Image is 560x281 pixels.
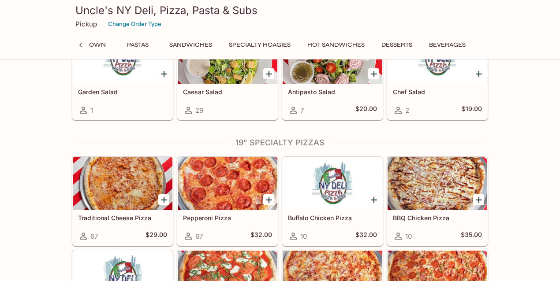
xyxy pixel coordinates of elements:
button: Add Buffalo Chicken Pizza [368,194,379,205]
span: 2 [405,106,409,115]
p: Pickup [75,20,97,28]
div: Garden Salad [73,31,172,84]
button: Change Order Type [104,17,165,31]
h5: $19.00 [462,105,482,115]
button: Beverages [424,39,470,51]
span: 1 [90,106,93,115]
div: Traditional Cheese Pizza [73,157,172,210]
a: BBQ Chicken Pizza10$35.00 [387,157,488,246]
a: Pepperoni Pizza67$32.00 [177,157,278,246]
button: Sandwiches [164,39,217,51]
div: BBQ Chicken Pizza [388,157,487,210]
h5: Caesar Salad [183,88,272,96]
span: 67 [90,232,98,240]
h5: Chef Salad [393,88,482,96]
span: 67 [195,232,203,240]
div: Caesar Salad [178,31,277,84]
button: Add Caesar Salad [263,68,274,79]
div: Buffalo Chicken Pizza [283,157,382,210]
button: Add Traditional Cheese Pizza [158,194,169,205]
a: Chef Salad2$19.00 [387,31,488,120]
a: Caesar Salad29 [177,31,278,120]
h5: Buffalo Chicken Pizza [288,214,377,222]
a: Garden Salad1 [72,31,173,120]
button: Add BBQ Chicken Pizza [473,194,484,205]
h5: $29.00 [146,231,167,241]
h5: $32.00 [250,231,272,241]
button: Add Garden Salad [158,68,169,79]
span: 10 [405,232,412,240]
button: Specialty Hoagies [224,39,295,51]
a: Antipasto Salad7$20.00 [282,31,383,120]
button: Hot Sandwiches [302,39,370,51]
div: Chef Salad [388,31,487,84]
h5: $20.00 [355,105,377,115]
h5: Antipasto Salad [288,88,377,96]
h3: Uncle's NY Deli, Pizza, Pasta & Subs [75,4,485,17]
button: Add Pepperoni Pizza [263,194,274,205]
button: Add Chef Salad [473,68,484,79]
div: Antipasto Salad [283,31,382,84]
h4: 19" Specialty Pizzas [72,138,488,148]
a: Buffalo Chicken Pizza10$32.00 [282,157,383,246]
a: Traditional Cheese Pizza67$29.00 [72,157,173,246]
h5: Traditional Cheese Pizza [78,214,167,222]
h5: $32.00 [355,231,377,241]
button: Add Antipasto Salad [368,68,379,79]
span: 29 [195,106,203,115]
span: 7 [300,106,304,115]
div: Pepperoni Pizza [178,157,277,210]
h5: $35.00 [461,231,482,241]
button: Desserts [377,39,417,51]
span: 10 [300,232,307,240]
h5: Garden Salad [78,88,167,96]
button: Pastas [118,39,157,51]
h5: Pepperoni Pizza [183,214,272,222]
h5: BBQ Chicken Pizza [393,214,482,222]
